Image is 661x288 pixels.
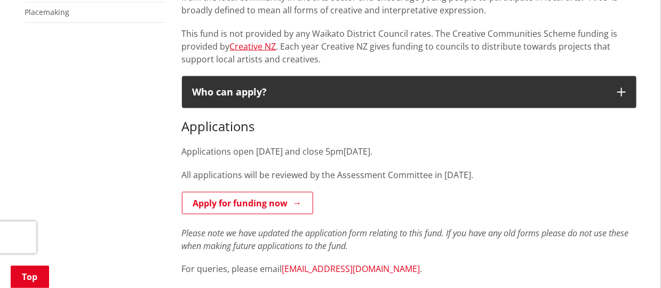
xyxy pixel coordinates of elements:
iframe: Messenger Launcher [612,243,650,282]
h2: Who can apply? [193,87,607,98]
button: Who can apply? [182,76,636,108]
a: [EMAIL_ADDRESS][DOMAIN_NAME] [282,263,420,275]
a: Creative NZ [230,41,276,52]
a: Placemaking [25,7,70,17]
em: Please note we have updated the application form relating to this fund. If you have any old forms... [182,227,629,252]
h3: Applications [182,119,636,134]
p: Applications open [DATE] and close 5pm[DATE]. [182,145,636,158]
p: This fund is not provided by any Waikato District Council rates. The Creative Communities Scheme ... [182,27,636,66]
p: All applications will be reviewed by the Assessment Committee in [DATE]. [182,169,636,181]
p: For queries, please email . [182,263,636,276]
a: Apply for funding now [182,192,313,214]
a: Top [11,266,49,288]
